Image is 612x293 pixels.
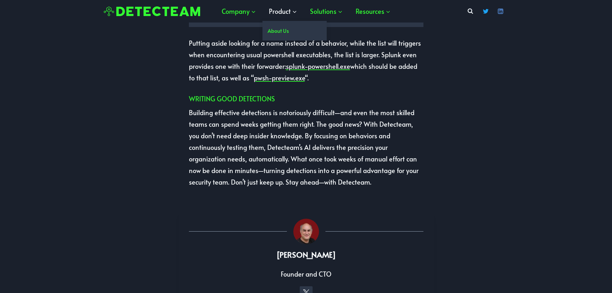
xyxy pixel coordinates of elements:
button: Child menu of Solutions [304,2,349,21]
a: Twitter [479,5,492,18]
p: Building effective detections is notoriously difficult—and even the most skilled teams can spend ... [189,107,423,188]
button: Child menu of Product [262,2,304,21]
a: splunk-powershell.exe [286,62,350,71]
a: About Us [262,21,327,41]
b: [PERSON_NAME] [276,249,336,260]
button: Child menu of Resources [349,2,397,21]
a: Linkedin [494,5,507,18]
img: Detecteam [104,6,200,16]
p: Putting aside looking for a name instead of a behavior, while the list will triggers when encount... [189,37,423,84]
a: pwsh-preview.exe [254,73,305,82]
p: Founder and CTO [224,268,388,280]
button: Child menu of Company [215,2,262,21]
nav: Primary Navigation [215,2,397,21]
h2: Writing good detections [189,94,423,104]
img: Avatar photo [293,219,319,244]
button: View Search Form [465,5,476,17]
